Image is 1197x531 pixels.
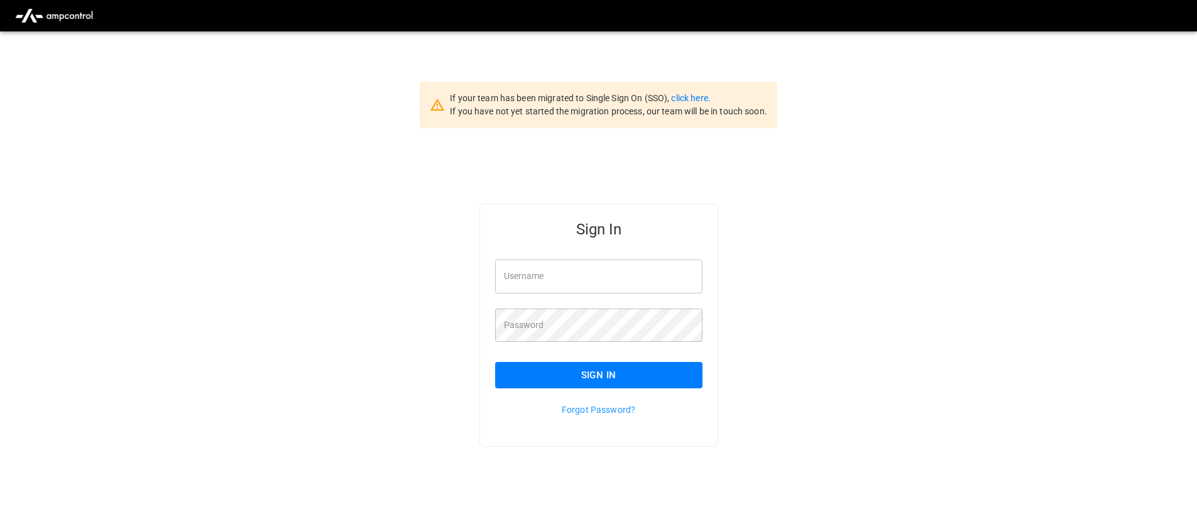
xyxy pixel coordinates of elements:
[10,4,98,28] img: ampcontrol.io logo
[495,219,702,239] h5: Sign In
[450,93,671,103] span: If your team has been migrated to Single Sign On (SSO),
[495,362,702,388] button: Sign In
[450,106,767,116] span: If you have not yet started the migration process, our team will be in touch soon.
[671,93,710,103] a: click here.
[495,403,702,416] p: Forgot Password?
